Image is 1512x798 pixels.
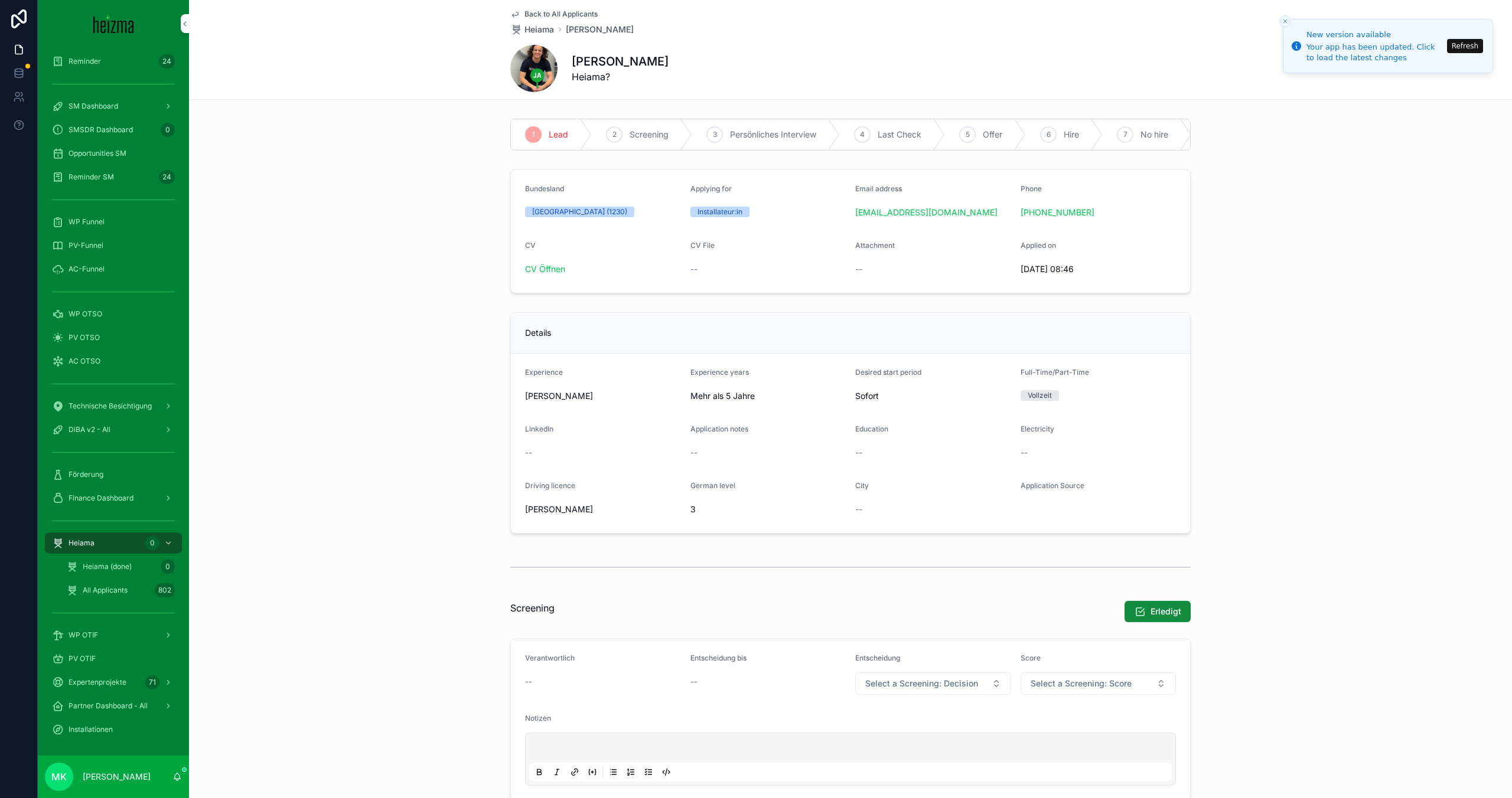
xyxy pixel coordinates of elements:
div: 0 [161,123,175,137]
a: Heiama (done)0 [59,556,182,577]
div: Your app has been updated. Click to load the latest changes [1306,42,1443,63]
span: AC-Funnel [69,264,105,274]
a: Förderung [45,464,182,485]
span: Back to All Applicants [524,9,598,19]
span: Partner Dashboard - All [69,701,148,711]
span: Experience years [690,368,749,377]
p: [PERSON_NAME] [83,771,151,783]
a: CV Öffnen [525,264,565,274]
span: 3 [713,130,717,139]
span: AC OTSO [69,357,100,366]
span: Education [855,424,888,433]
a: AC-Funnel [45,259,182,280]
span: Opportunities SM [69,149,126,158]
div: 802 [155,583,175,597]
span: Select a Screening: Score [1031,678,1132,689]
a: SMSDR Dashboard0 [45,119,182,140]
span: 5 [966,130,970,139]
span: [PERSON_NAME] [525,390,681,402]
a: Opportunities SM [45,143,182,164]
span: -- [525,676,532,688]
span: Sofort [855,390,1011,402]
span: German level [690,481,735,490]
a: Installationen [45,719,182,740]
span: Offer [983,129,1002,140]
div: 24 [159,170,175,184]
span: Attachment [855,241,895,250]
span: -- [690,676,698,688]
span: 7 [1123,130,1128,139]
span: Reminder [69,57,101,66]
a: Finance Dashboard [45,488,182,509]
span: Mehr als 5 Jahre [690,390,846,402]
a: All Applicants802 [59,580,182,601]
img: App logo [93,14,134,33]
div: New version available [1306,29,1443,41]
a: AC OTSO [45,351,182,372]
span: Experience [525,368,563,377]
span: -- [855,503,862,515]
a: Reminder SM24 [45,166,182,188]
span: 1 [532,130,535,139]
a: Back to All Applicants [510,9,598,19]
span: Full-Time/Part-Time [1021,368,1089,377]
span: -- [525,447,532,459]
a: Heiama [510,24,554,35]
h1: [PERSON_NAME] [572,53,669,70]
span: City [855,481,869,490]
span: Application Source [1021,481,1084,490]
span: Lead [549,129,568,140]
span: Applied on [1021,241,1056,250]
a: WP OTSO [45,303,182,325]
div: scrollable content [38,47,189,756]
span: CV [525,241,536,250]
button: Select Button [855,672,1011,695]
span: All Applicants [83,586,128,595]
span: PV OTSO [69,333,100,342]
span: Screening [510,601,555,615]
span: WP OTSO [69,309,102,319]
span: 3 [690,503,846,515]
span: Applying for [690,184,732,193]
span: 6 [1047,130,1051,139]
span: Verantwortlich [525,653,575,662]
a: SM Dashboard [45,96,182,117]
span: Score [1021,653,1041,662]
a: WP OTIF [45,624,182,646]
span: PV-Funnel [69,241,103,250]
span: WP OTIF [69,630,98,640]
div: 0 [145,536,159,550]
a: PV OTSO [45,327,182,348]
span: -- [855,447,862,459]
span: [PERSON_NAME] [566,24,634,35]
span: -- [690,263,698,275]
span: Desired start period [855,368,921,377]
span: Phone [1021,184,1042,193]
span: WP Funnel [69,217,105,227]
span: Expertenprojekte [69,678,126,687]
button: Erledigt [1125,601,1191,622]
div: Installateur:in [698,207,742,217]
span: Heiama (done) [83,562,132,571]
a: Reminder24 [45,51,182,72]
span: Application notes [690,424,748,433]
button: Select Button [1021,672,1177,695]
span: Reminder SM [69,172,114,182]
a: WP Funnel [45,211,182,233]
span: Notizen [525,714,551,722]
span: LinkedIn [525,424,553,433]
span: Entscheidung bis [690,653,747,662]
a: DiBA v2 - All [45,419,182,440]
span: Electricity [1021,424,1054,433]
a: Heiama0 [45,532,182,554]
span: Select a Screening: Decision [865,678,978,689]
span: 4 [860,130,865,139]
span: No hire [1140,129,1168,140]
div: 24 [159,54,175,68]
span: Screening [630,129,669,140]
a: Expertenprojekte71 [45,672,182,693]
span: PV OTIF [69,654,96,663]
span: -- [1021,447,1028,459]
span: Details [525,328,551,338]
span: Bundesland [525,184,564,193]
